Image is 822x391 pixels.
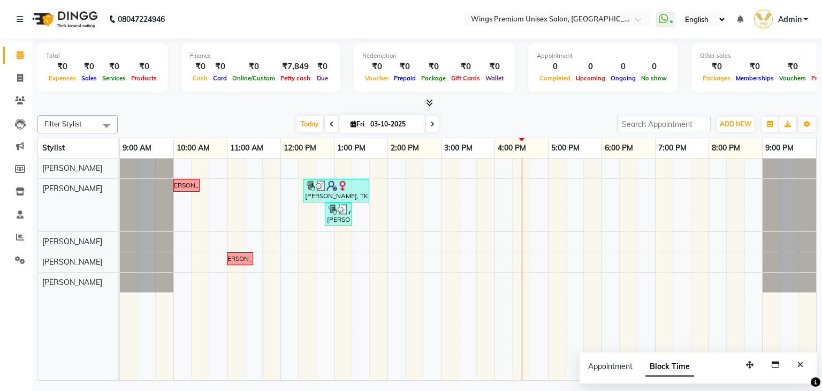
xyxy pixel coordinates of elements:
[588,362,633,371] span: Appointment
[42,163,102,173] span: [PERSON_NAME]
[656,140,689,156] a: 7:00 PM
[448,74,483,82] span: Gift Cards
[118,4,165,34] b: 08047224946
[362,51,506,61] div: Redemption
[608,74,638,82] span: Ongoing
[190,51,332,61] div: Finance
[418,61,448,73] div: ₹0
[230,74,278,82] span: Online/Custom
[314,74,331,82] span: Due
[79,61,100,73] div: ₹0
[304,181,368,201] div: [PERSON_NAME], TK02, 12:25 PM-01:40 PM, Eyebrow - THREADING,Wash & Blow Dry - Upto Waist - Hair S...
[190,61,210,73] div: ₹0
[128,74,159,82] span: Products
[326,204,351,224] div: [PERSON_NAME], TK01, 12:50 PM-01:20 PM, Wash & Blow Dry - Upto Shoulder - Hair Styling - 10
[362,61,391,73] div: ₹0
[418,74,448,82] span: Package
[278,74,313,82] span: Petty cash
[278,61,313,73] div: ₹7,849
[42,143,65,153] span: Stylist
[210,74,230,82] span: Card
[334,140,368,156] a: 1:00 PM
[120,140,154,156] a: 9:00 AM
[227,140,266,156] a: 11:00 AM
[793,357,808,373] button: Close
[44,119,82,128] span: Filter Stylist
[638,74,669,82] span: No show
[617,116,711,132] input: Search Appointment
[602,140,636,156] a: 6:00 PM
[348,120,367,128] span: Fri
[230,61,278,73] div: ₹0
[174,140,212,156] a: 10:00 AM
[700,61,733,73] div: ₹0
[448,61,483,73] div: ₹0
[778,14,802,25] span: Admin
[79,74,100,82] span: Sales
[46,61,79,73] div: ₹0
[733,74,777,82] span: Memberships
[42,257,102,267] span: [PERSON_NAME]
[638,61,669,73] div: 0
[100,74,128,82] span: Services
[483,74,506,82] span: Wallet
[367,116,421,132] input: 2025-10-03
[483,61,506,73] div: ₹0
[42,277,102,287] span: [PERSON_NAME]
[42,237,102,246] span: [PERSON_NAME]
[549,140,582,156] a: 5:00 PM
[27,4,101,34] img: logo
[391,74,418,82] span: Prepaid
[46,74,79,82] span: Expenses
[700,74,733,82] span: Packages
[645,357,694,377] span: Block Time
[391,61,418,73] div: ₹0
[442,140,475,156] a: 3:00 PM
[190,74,210,82] span: Cash
[210,61,230,73] div: ₹0
[777,74,809,82] span: Vouchers
[46,51,159,61] div: Total
[573,61,608,73] div: 0
[777,61,809,73] div: ₹0
[763,140,796,156] a: 9:00 PM
[573,74,608,82] span: Upcoming
[100,61,128,73] div: ₹0
[362,74,391,82] span: Voucher
[733,61,777,73] div: ₹0
[720,120,751,128] span: ADD NEW
[537,51,669,61] div: Appointment
[296,116,323,132] span: Today
[495,140,529,156] a: 4:00 PM
[608,61,638,73] div: 0
[128,61,159,73] div: ₹0
[42,184,102,193] span: [PERSON_NAME]
[537,74,573,82] span: Completed
[717,117,754,132] button: ADD NEW
[313,61,332,73] div: ₹0
[754,10,773,28] img: Admin
[207,254,273,264] div: Late [PERSON_NAME]
[281,140,319,156] a: 12:00 PM
[537,61,573,73] div: 0
[154,181,219,190] div: Late [PERSON_NAME]
[709,140,743,156] a: 8:00 PM
[388,140,422,156] a: 2:00 PM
